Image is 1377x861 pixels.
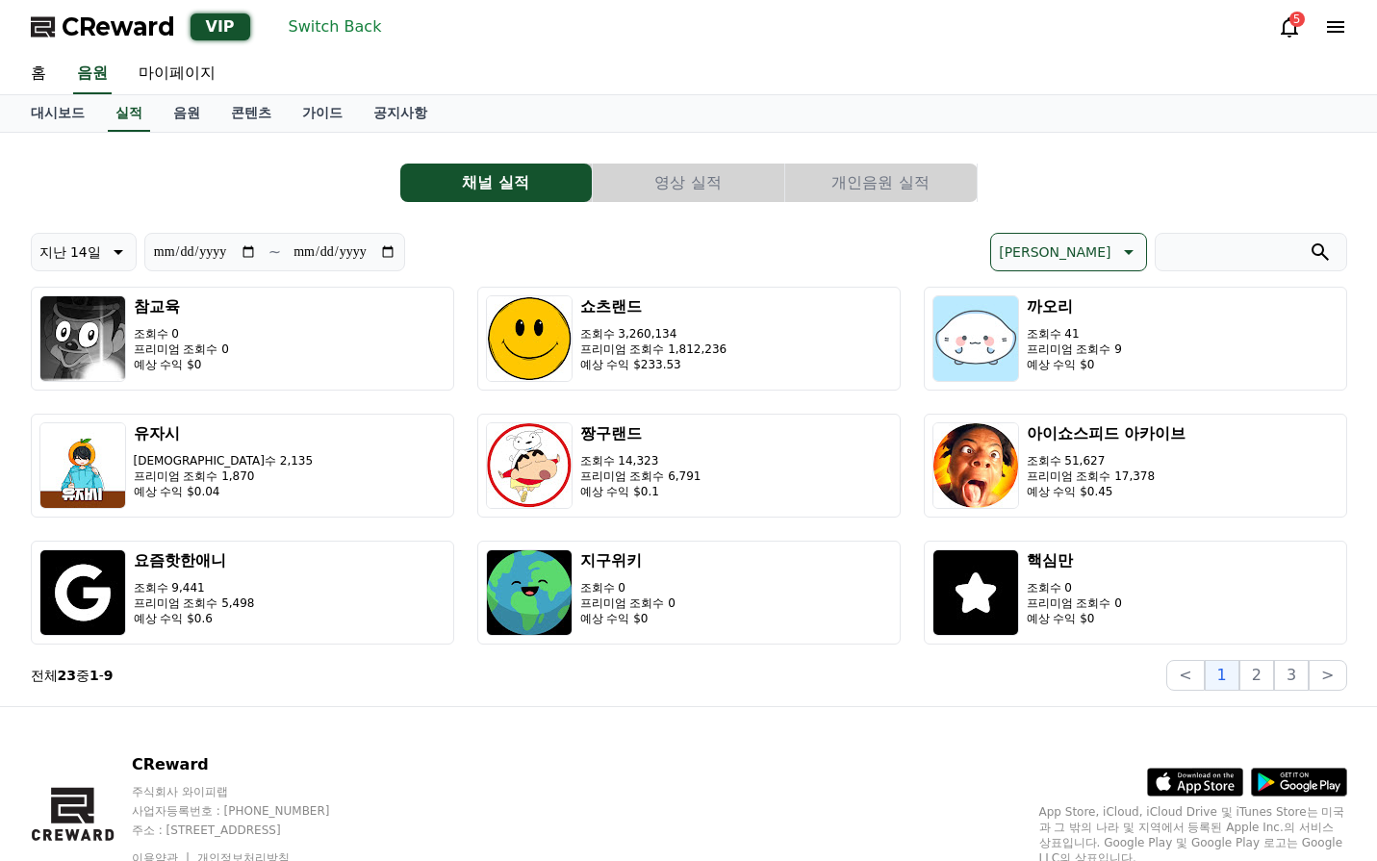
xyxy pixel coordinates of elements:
[132,803,367,819] p: 사업자등록번호 : [PHONE_NUMBER]
[134,580,255,595] p: 조회수 9,441
[1027,453,1186,468] p: 조회수 51,627
[990,233,1146,271] button: [PERSON_NAME]
[134,357,229,372] p: 예상 수익 $0
[31,666,114,685] p: 전체 중 -
[191,13,250,40] div: VIP
[1309,660,1346,691] button: >
[134,422,314,445] h3: 유자시
[486,549,573,636] img: 지구위키
[477,287,901,391] button: 쇼츠랜드 조회수 3,260,134 프리미엄 조회수 1,812,236 예상 수익 $233.53
[924,541,1347,645] button: 핵심만 조회수 0 프리미엄 조회수 0 예상 수익 $0
[31,541,454,645] button: 요즘핫한애니 조회수 9,441 프리미엄 조회수 5,498 예상 수익 $0.6
[486,295,573,382] img: 쇼츠랜드
[31,233,137,271] button: 지난 14일
[1027,595,1122,611] p: 프리미엄 조회수 0
[580,611,676,626] p: 예상 수익 $0
[1166,660,1204,691] button: <
[580,580,676,595] p: 조회수 0
[593,164,785,202] a: 영상 실적
[1289,12,1305,27] div: 5
[134,453,314,468] p: [DEMOGRAPHIC_DATA]수 2,135
[486,422,573,509] img: 짱구랜드
[134,484,314,499] p: 예상 수익 $0.04
[1027,468,1186,484] p: 프리미엄 조회수 17,378
[268,241,281,264] p: ~
[216,95,287,132] a: 콘텐츠
[924,287,1347,391] button: 까오리 조회수 41 프리미엄 조회수 9 예상 수익 $0
[477,414,901,518] button: 짱구랜드 조회수 14,323 프리미엄 조회수 6,791 예상 수익 $0.1
[580,357,727,372] p: 예상 수익 $233.53
[1274,660,1309,691] button: 3
[39,422,126,509] img: 유자시
[400,164,593,202] a: 채널 실적
[580,342,727,357] p: 프리미엄 조회수 1,812,236
[123,54,231,94] a: 마이페이지
[999,239,1110,266] p: [PERSON_NAME]
[108,95,150,132] a: 실적
[785,164,978,202] a: 개인음원 실적
[1027,484,1186,499] p: 예상 수익 $0.45
[281,12,390,42] button: Switch Back
[1205,660,1239,691] button: 1
[132,823,367,838] p: 주소 : [STREET_ADDRESS]
[73,54,112,94] a: 음원
[580,453,701,468] p: 조회수 14,323
[924,414,1347,518] button: 아이쇼스피드 아카이브 조회수 51,627 프리미엄 조회수 17,378 예상 수익 $0.45
[580,549,676,572] h3: 지구위키
[31,12,175,42] a: CReward
[580,326,727,342] p: 조회수 3,260,134
[134,595,255,611] p: 프리미엄 조회수 5,498
[134,295,229,318] h3: 참교육
[477,541,901,645] button: 지구위키 조회수 0 프리미엄 조회수 0 예상 수익 $0
[400,164,592,202] button: 채널 실적
[580,468,701,484] p: 프리미엄 조회수 6,791
[1027,357,1122,372] p: 예상 수익 $0
[1027,549,1122,572] h3: 핵심만
[132,753,367,776] p: CReward
[580,484,701,499] p: 예상 수익 $0.1
[1027,295,1122,318] h3: 까오리
[134,326,229,342] p: 조회수 0
[580,295,727,318] h3: 쇼츠랜드
[58,668,76,683] strong: 23
[287,95,358,132] a: 가이드
[15,95,100,132] a: 대시보드
[15,54,62,94] a: 홈
[62,12,175,42] span: CReward
[158,95,216,132] a: 음원
[580,595,676,611] p: 프리미엄 조회수 0
[358,95,443,132] a: 공지사항
[1027,611,1122,626] p: 예상 수익 $0
[785,164,977,202] button: 개인음원 실적
[580,422,701,445] h3: 짱구랜드
[31,414,454,518] button: 유자시 [DEMOGRAPHIC_DATA]수 2,135 프리미엄 조회수 1,870 예상 수익 $0.04
[1027,342,1122,357] p: 프리미엄 조회수 9
[104,668,114,683] strong: 9
[932,549,1019,636] img: 핵심만
[932,422,1019,509] img: 아이쇼스피드 아카이브
[134,468,314,484] p: 프리미엄 조회수 1,870
[89,668,99,683] strong: 1
[1027,422,1186,445] h3: 아이쇼스피드 아카이브
[1027,326,1122,342] p: 조회수 41
[39,549,126,636] img: 요즘핫한애니
[134,549,255,572] h3: 요즘핫한애니
[39,295,126,382] img: 참교육
[932,295,1019,382] img: 까오리
[132,784,367,799] p: 주식회사 와이피랩
[1239,660,1274,691] button: 2
[39,239,101,266] p: 지난 14일
[593,164,784,202] button: 영상 실적
[134,611,255,626] p: 예상 수익 $0.6
[134,342,229,357] p: 프리미엄 조회수 0
[1278,15,1301,38] a: 5
[31,287,454,391] button: 참교육 조회수 0 프리미엄 조회수 0 예상 수익 $0
[1027,580,1122,595] p: 조회수 0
